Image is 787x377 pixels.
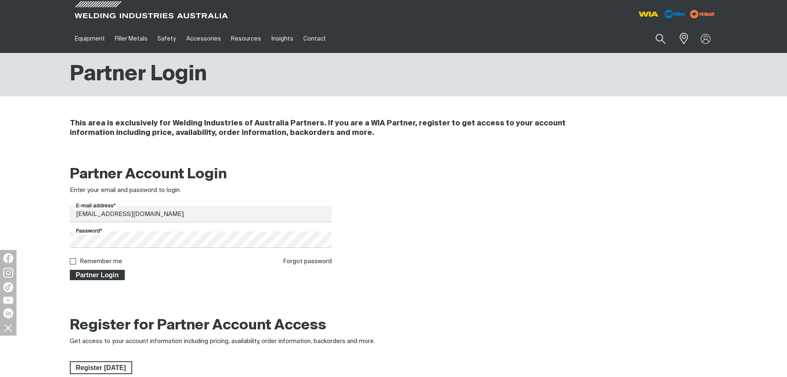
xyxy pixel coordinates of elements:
button: Partner Login [70,270,125,281]
h4: This area is exclusively for Welding Industries of Australia Partners. If you are a WIA Partner, ... [70,119,607,138]
span: Get access to your account information including pricing, availability, order information, backor... [70,338,375,344]
a: Accessories [181,24,226,53]
h1: Partner Login [70,61,207,88]
img: Facebook [3,253,13,263]
img: YouTube [3,297,13,304]
button: Search products [647,29,675,48]
a: Safety [152,24,181,53]
span: Register [DATE] [71,361,131,375]
label: Remember me [80,258,122,264]
div: Enter your email and password to login. [70,186,332,195]
a: Equipment [70,24,110,53]
a: Filler Metals [110,24,152,53]
a: Resources [226,24,266,53]
img: hide socials [1,321,15,335]
input: Product name or item number... [636,29,674,48]
h2: Partner Account Login [70,166,332,184]
img: Instagram [3,268,13,278]
a: Insights [266,24,298,53]
a: Register Today [70,361,132,375]
a: Contact [298,24,331,53]
img: TikTok [3,282,13,292]
nav: Main [70,24,556,53]
img: miller [687,8,718,20]
h2: Register for Partner Account Access [70,317,326,335]
span: Partner Login [71,270,124,281]
img: LinkedIn [3,308,13,318]
a: Forgot password [283,258,332,264]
